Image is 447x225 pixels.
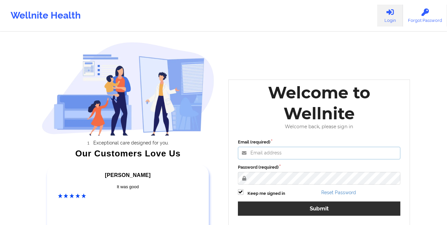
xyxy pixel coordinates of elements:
label: Email (required) [238,139,401,145]
button: Submit [238,201,401,216]
a: Forgot Password [403,5,447,27]
span: [PERSON_NAME] [105,172,151,178]
div: Welcome to Wellnite [233,82,405,124]
li: Exceptional care designed for you. [48,140,214,145]
div: Welcome back, please sign in [233,124,405,130]
input: Email address [238,147,401,159]
a: Reset Password [321,190,356,195]
div: Our Customers Love Us [42,150,214,157]
label: Password (required) [238,164,401,171]
label: Keep me signed in [247,190,285,197]
a: Login [377,5,403,27]
img: wellnite-auth-hero_200.c722682e.png [42,42,214,136]
div: It was good [58,184,198,190]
